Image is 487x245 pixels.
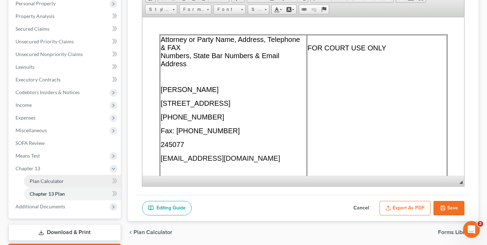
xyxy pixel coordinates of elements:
span: Income [16,102,32,108]
button: Save [433,201,464,216]
a: Executory Contracts [10,73,121,86]
span: Resize [459,180,463,184]
a: SOFA Review [10,137,121,149]
a: Plan Calculator [24,175,121,188]
a: Property Analysis [10,10,121,23]
span: Personal Property [16,0,56,6]
span: Secured Claims [16,26,49,32]
button: Export as PDF [380,201,431,216]
span: Styles [146,5,170,14]
span: Chapter 13 [16,165,40,171]
iframe: Rich Text Editor, document-ckeditor [142,17,464,176]
a: Format [179,5,211,14]
a: Link [299,5,309,14]
a: Unsecured Priority Claims [10,35,121,48]
a: Anchor [319,5,329,14]
span: SOFA Review [16,140,45,146]
a: Secured Claims [10,23,121,35]
span: FOR COURT USE ONLY [165,27,244,35]
a: Size [248,5,269,14]
span: Property Analysis [16,13,55,19]
span: 2 [477,221,483,227]
span: Miscellaneous [16,127,47,133]
span: Format [180,5,204,14]
a: Styles [145,5,177,14]
span: Chapter 13 Plan [30,191,65,197]
span: Font [214,5,239,14]
span: Codebtors Insiders & Notices [16,89,80,95]
span: Executory Contracts [16,76,61,82]
span: Plan Calculator [30,178,64,184]
a: Lawsuits [10,61,121,73]
a: Download & Print [8,224,121,241]
button: chevron_left Plan Calculator [128,229,172,235]
a: Text Color [272,5,284,14]
span: Means Test [16,153,40,159]
a: Editing Guide [142,201,192,216]
span: Forms Library [438,229,473,235]
a: Background Color [284,5,296,14]
span: Plan Calculator [134,229,172,235]
a: Font [214,5,246,14]
span: Expenses [16,115,36,121]
a: Unlink [309,5,319,14]
span: Additional Documents [16,203,65,209]
iframe: Intercom live chat [463,221,480,238]
span: Lawsuits [16,64,35,70]
span: Size [248,5,262,14]
a: Chapter 13 Plan [24,188,121,200]
i: chevron_left [128,229,134,235]
a: Unsecured Nonpriority Claims [10,48,121,61]
button: Forms Library chevron_right [438,229,479,235]
span: Unsecured Priority Claims [16,38,74,44]
span: Unsecured Nonpriority Claims [16,51,83,57]
button: Cancel [346,201,377,216]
